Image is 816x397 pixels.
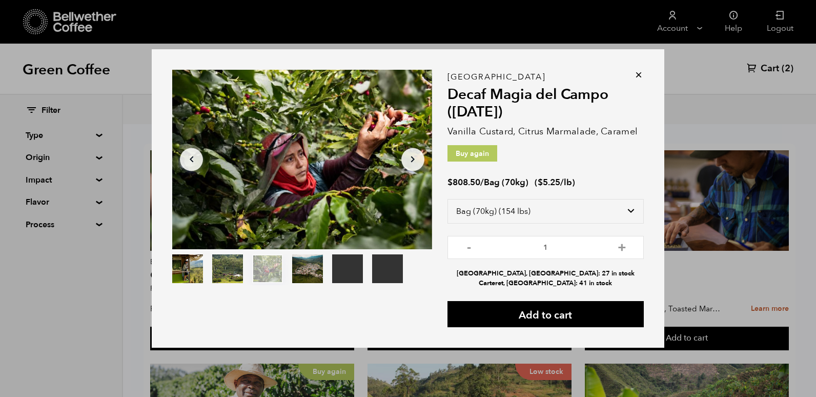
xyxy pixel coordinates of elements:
[538,176,560,188] bdi: 5.25
[447,301,644,327] button: Add to cart
[372,254,403,283] video: Your browser does not support the video tag.
[535,176,575,188] span: ( )
[447,145,497,162] p: Buy again
[447,86,644,121] h2: Decaf Magia del Campo ([DATE])
[538,176,543,188] span: $
[447,176,453,188] span: $
[616,241,628,251] button: +
[447,279,644,288] li: Carteret, [GEOGRAPHIC_DATA]: 41 in stock
[480,176,484,188] span: /
[332,254,363,283] video: Your browser does not support the video tag.
[463,241,476,251] button: -
[560,176,572,188] span: /lb
[447,176,480,188] bdi: 808.50
[447,125,644,138] p: Vanilla Custard, Citrus Marmalade, Caramel
[484,176,528,188] span: Bag (70kg)
[447,269,644,279] li: [GEOGRAPHIC_DATA], [GEOGRAPHIC_DATA]: 27 in stock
